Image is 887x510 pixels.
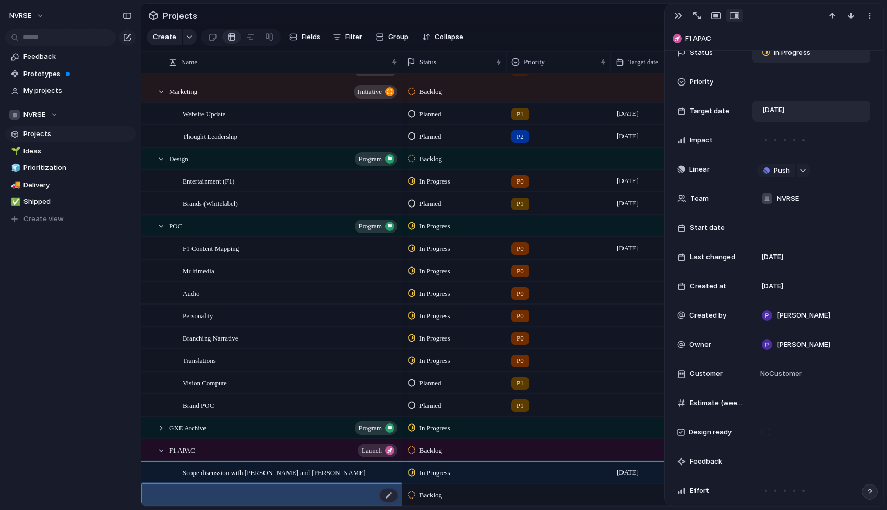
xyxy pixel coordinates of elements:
[5,126,136,142] a: Projects
[419,176,450,187] span: In Progress
[761,252,783,262] span: [DATE]
[355,421,397,435] button: program
[23,129,132,139] span: Projects
[517,266,524,276] span: P0
[517,400,524,411] span: P1
[9,10,31,21] span: NVRSE
[153,32,176,42] span: Create
[419,423,450,433] span: In Progress
[419,333,450,344] span: In Progress
[524,57,545,67] span: Priority
[418,29,468,45] button: Collapse
[435,32,463,42] span: Collapse
[183,287,200,299] span: Audio
[169,85,197,97] span: Marketing
[169,220,182,232] span: POC
[419,490,442,501] span: Backlog
[11,196,18,208] div: ✅
[11,145,18,157] div: 🌱
[419,244,450,254] span: In Progress
[690,398,744,408] span: Estimate (weeks)
[9,197,20,207] button: ✅
[517,356,524,366] span: P0
[689,164,710,175] span: Linear
[354,85,397,99] button: initiative
[11,179,18,191] div: 🚚
[5,107,136,123] button: NVRSE
[183,377,227,388] span: Vision Compute
[690,223,725,233] span: Start date
[183,264,214,276] span: Multimedia
[23,52,132,62] span: Feedback
[5,7,50,24] button: NVRSE
[669,30,878,47] button: F1 APAC
[183,130,237,142] span: Thought Leadership
[517,311,524,321] span: P0
[689,339,711,350] span: Owner
[183,197,238,209] span: Brands (Whitelabel)
[419,109,441,119] span: Planned
[690,106,729,116] span: Target date
[370,29,414,45] button: Group
[614,466,641,479] span: [DATE]
[419,288,450,299] span: In Progress
[388,32,409,42] span: Group
[685,33,878,44] span: F1 APAC
[774,47,810,58] span: In Progress
[614,130,641,142] span: [DATE]
[614,242,641,254] span: [DATE]
[690,485,709,496] span: Effort
[419,131,441,142] span: Planned
[517,333,524,344] span: P0
[419,400,441,411] span: Planned
[5,143,136,159] a: 🌱Ideas
[23,110,45,120] span: NVRSE
[183,175,234,187] span: Entertainment (F1)
[23,146,132,156] span: Ideas
[302,32,320,42] span: Fields
[169,152,188,164] span: Design
[358,421,382,435] span: program
[23,163,132,173] span: Prioritization
[689,310,726,321] span: Created by
[183,466,366,478] span: Scope discussion with [PERSON_NAME] and [PERSON_NAME]
[690,77,713,87] span: Priority
[690,47,713,58] span: Status
[5,194,136,210] a: ✅Shipped
[169,421,206,433] span: GXE Archive
[690,252,735,262] span: Last changed
[9,146,20,156] button: 🌱
[777,193,799,204] span: NVRSE
[517,288,524,299] span: P0
[23,180,132,190] span: Delivery
[757,164,795,177] button: Push
[419,356,450,366] span: In Progress
[183,242,239,254] span: F1 Content Mapping
[285,29,325,45] button: Fields
[358,444,397,457] button: launch
[181,57,197,67] span: Name
[355,152,397,166] button: program
[690,369,723,379] span: Customer
[5,83,136,99] a: My projects
[760,104,787,116] span: [DATE]
[345,32,362,42] span: Filter
[5,160,136,176] a: 🧊Prioritization
[5,177,136,193] a: 🚚Delivery
[357,84,382,99] span: initiative
[183,332,238,344] span: Branching Narrative
[354,63,397,76] button: initiative
[329,29,366,45] button: Filter
[517,131,524,142] span: P2
[419,311,450,321] span: In Progress
[419,57,436,67] span: Status
[777,339,830,350] span: [PERSON_NAME]
[9,163,20,173] button: 🧊
[23,69,132,79] span: Prototypes
[517,199,524,209] span: P1
[5,66,136,82] a: Prototypes
[690,456,722,467] span: Feedback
